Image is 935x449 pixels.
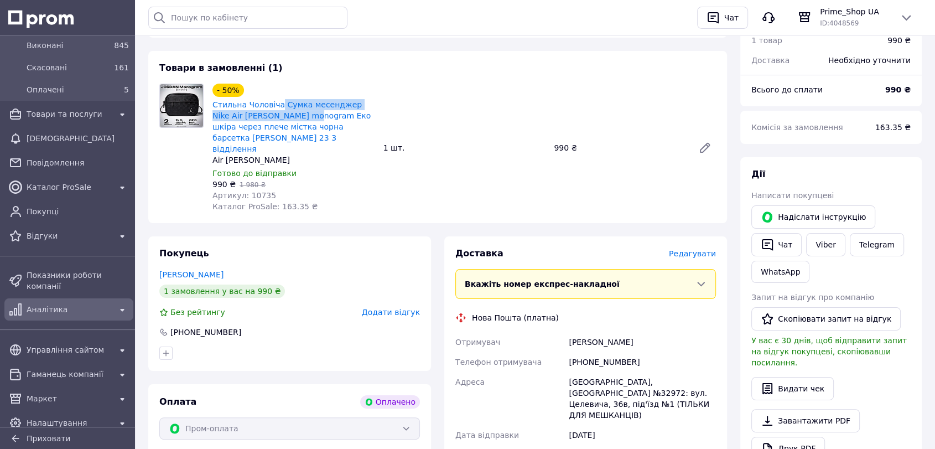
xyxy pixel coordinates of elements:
[212,100,371,153] a: Стильна Чоловіча Сумка месенджер Nike Air [PERSON_NAME] monogram Еко шкіра через плече містка чор...
[27,417,111,429] span: Налаштування
[27,304,111,315] span: Аналітика
[820,6,891,17] span: Prime_Shop UA
[885,85,911,94] b: 990 ₴
[27,109,111,120] span: Товари та послуги
[212,202,318,211] span: Каталог ProSale: 163.35 ₴
[27,206,129,217] span: Покупці
[875,123,911,132] span: 163.35 ₴
[751,336,907,367] span: У вас є 30 днів, щоб відправити запит на відгук покупцеві, скопіювавши посилання.
[751,377,834,400] button: Видати чек
[170,308,225,317] span: Без рейтингу
[27,157,129,168] span: Повідомлення
[124,85,129,94] span: 5
[465,280,620,288] span: Вкажіть номер експрес-накладної
[212,154,375,166] div: Air [PERSON_NAME]
[159,396,196,407] span: Оплата
[850,233,904,256] a: Telegram
[806,233,845,256] a: Viber
[27,270,129,292] span: Показники роботи компанії
[160,84,203,127] img: Стильна Чоловіча Сумка месенджер Nike Air Jordan monogram Еко шкіра через плече містка чорна барс...
[159,285,285,298] div: 1 замовлення у вас на 990 ₴
[27,369,111,380] span: Гаманець компанії
[27,133,129,144] span: [DEMOGRAPHIC_DATA]
[362,308,420,317] span: Додати відгук
[27,84,107,95] span: Оплачені
[240,181,266,189] span: 1 980 ₴
[669,249,716,258] span: Редагувати
[212,191,276,200] span: Артикул: 10735
[822,48,917,73] div: Необхідно уточнити
[159,63,283,73] span: Товари в замовленні (1)
[751,409,860,432] a: Завантажити PDF
[379,140,550,156] div: 1 шт.
[455,358,542,367] span: Телефон отримувача
[751,233,802,256] button: Чат
[567,332,718,352] div: [PERSON_NAME]
[887,35,911,46] div: 990 ₴
[212,169,297,178] span: Готово до відправки
[722,9,741,26] div: Чат
[27,393,111,404] span: Маркет
[820,19,859,27] span: ID: 4048569
[27,40,107,51] span: Виконані
[751,205,875,229] button: Надіслати інструкцію
[751,36,782,45] span: 1 товар
[697,7,748,29] button: Чат
[114,63,129,72] span: 161
[212,84,244,97] div: - 50%
[360,395,420,409] div: Оплачено
[27,434,70,443] span: Приховати
[751,85,823,94] span: Всього до сплати
[751,261,809,283] a: WhatsApp
[455,338,500,347] span: Отримувач
[159,270,224,279] a: [PERSON_NAME]
[567,425,718,445] div: [DATE]
[27,230,111,241] span: Відгуки
[455,248,503,259] span: Доставка
[148,7,347,29] input: Пошук по кабінету
[469,312,562,323] div: Нова Пошта (платна)
[169,327,242,338] div: [PHONE_NUMBER]
[455,378,485,386] span: Адреса
[549,140,689,156] div: 990 ₴
[751,123,843,132] span: Комісія за замовлення
[114,41,129,50] span: 845
[567,372,718,425] div: [GEOGRAPHIC_DATA], [GEOGRAPHIC_DATA] №32972: вул. Целевича, 36в, під'їзд №1 (ТІЛЬКИ ДЛЯ МЕШКАНЦІВ)
[751,191,834,200] span: Написати покупцеві
[751,293,874,302] span: Запит на відгук про компанію
[212,180,236,189] span: 990 ₴
[455,431,519,440] span: Дата відправки
[567,352,718,372] div: [PHONE_NUMBER]
[694,137,716,159] a: Редагувати
[751,56,789,65] span: Доставка
[751,169,765,179] span: Дії
[27,182,111,193] span: Каталог ProSale
[27,62,107,73] span: Скасовані
[27,344,111,355] span: Управління сайтом
[751,307,901,331] button: Скопіювати запит на відгук
[159,248,209,259] span: Покупець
